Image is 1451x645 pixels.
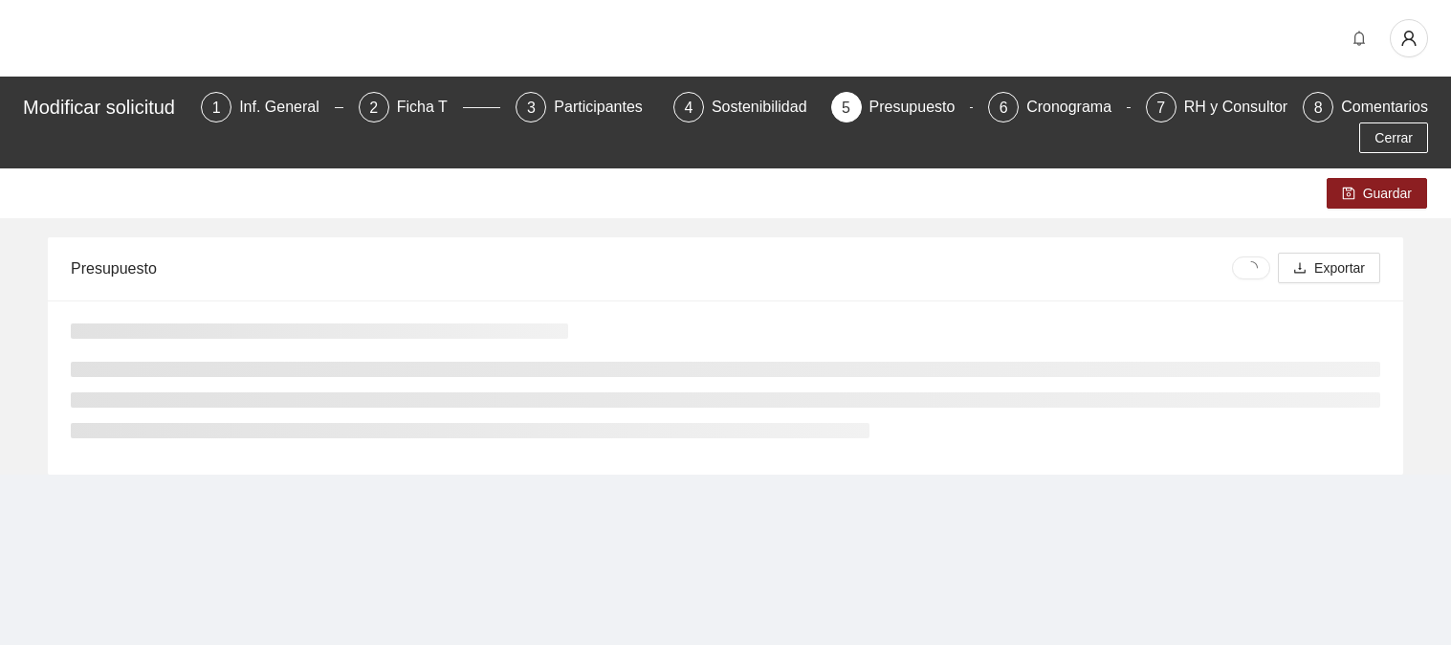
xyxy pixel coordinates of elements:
[239,92,335,122] div: Inf. General
[1293,261,1307,277] span: download
[516,92,658,122] div: 3Participantes
[1327,178,1427,209] button: saveGuardar
[712,92,823,122] div: Sostenibilidad
[831,92,974,122] div: 5Presupuesto
[369,100,378,116] span: 2
[1000,100,1008,116] span: 6
[1244,261,1258,275] span: loading
[1363,183,1412,204] span: Guardar
[842,100,850,116] span: 5
[1184,92,1319,122] div: RH y Consultores
[1314,100,1323,116] span: 8
[684,100,693,116] span: 4
[527,100,536,116] span: 3
[869,92,971,122] div: Presupuesto
[1391,30,1427,47] span: user
[1359,122,1428,153] button: Cerrar
[1344,23,1374,54] button: bell
[1146,92,1288,122] div: 7RH y Consultores
[1342,187,1355,202] span: save
[988,92,1131,122] div: 6Cronograma
[1303,92,1428,122] div: 8Comentarios
[1374,127,1413,148] span: Cerrar
[1026,92,1127,122] div: Cronograma
[1314,257,1365,278] span: Exportar
[1278,253,1380,283] button: downloadExportar
[212,100,221,116] span: 1
[201,92,343,122] div: 1Inf. General
[71,241,1232,296] div: Presupuesto
[1390,19,1428,57] button: user
[1156,100,1165,116] span: 7
[1345,31,1374,46] span: bell
[397,92,463,122] div: Ficha T
[554,92,658,122] div: Participantes
[359,92,501,122] div: 2Ficha T
[1341,92,1428,122] div: Comentarios
[23,92,189,122] div: Modificar solicitud
[673,92,816,122] div: 4Sostenibilidad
